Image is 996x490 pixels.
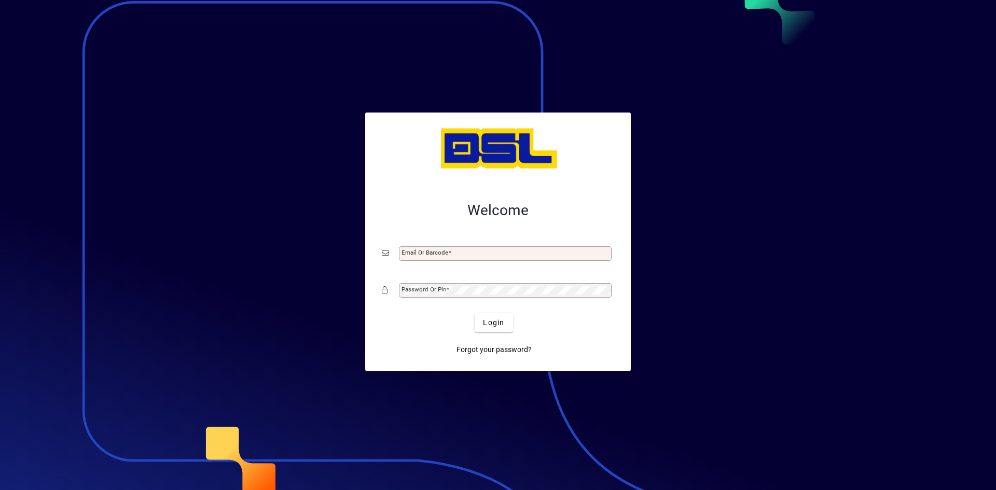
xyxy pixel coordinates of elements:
[475,313,513,332] button: Login
[382,202,614,219] h2: Welcome
[457,344,532,355] span: Forgot your password?
[452,340,536,359] a: Forgot your password?
[402,286,446,293] mat-label: Password or Pin
[402,249,448,256] mat-label: Email or Barcode
[483,317,504,328] span: Login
